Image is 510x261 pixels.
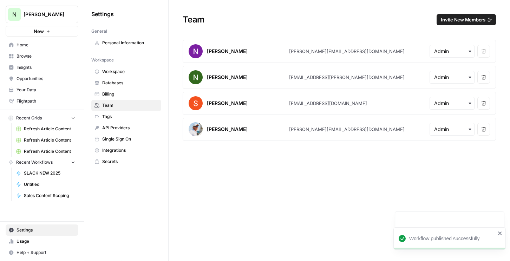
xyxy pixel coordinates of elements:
[24,11,66,18] span: [PERSON_NAME]
[434,126,470,133] input: Admin
[17,42,75,48] span: Home
[437,14,496,25] button: Invite New Members
[91,77,161,89] a: Databases
[498,230,503,236] button: close
[17,249,75,256] span: Help + Support
[91,37,161,48] a: Personal Information
[6,96,78,107] a: Flightpath
[91,122,161,133] a: API Providers
[169,14,510,25] div: Team
[102,40,158,46] span: Personal Information
[289,126,405,133] div: [PERSON_NAME][EMAIL_ADDRESS][DOMAIN_NAME]
[102,91,158,97] span: Billing
[6,113,78,123] button: Recent Grids
[12,10,17,19] span: N
[6,224,78,236] a: Settings
[24,181,75,188] span: Untitled
[102,125,158,131] span: API Providers
[6,84,78,96] a: Your Data
[17,64,75,71] span: Insights
[24,170,75,176] span: SLACK NEW 2025
[434,48,470,55] input: Admin
[289,48,405,55] div: [PERSON_NAME][EMAIL_ADDRESS][DOMAIN_NAME]
[13,135,78,146] a: Refresh Article Content
[102,136,158,142] span: Single Sign On
[207,74,248,81] div: [PERSON_NAME]
[17,53,75,59] span: Browse
[13,190,78,201] a: Sales Content Scoping
[13,146,78,157] a: Refresh Article Content
[13,168,78,179] a: SLACK NEW 2025
[6,51,78,62] a: Browse
[16,115,42,121] span: Recent Grids
[91,89,161,100] a: Billing
[409,235,496,242] div: Workflow published successfully
[17,238,75,244] span: Usage
[13,179,78,190] a: Untitled
[17,227,75,233] span: Settings
[289,100,367,107] div: [EMAIL_ADDRESS][DOMAIN_NAME]
[102,113,158,120] span: Tags
[289,74,405,81] div: [EMAIL_ADDRESS][PERSON_NAME][DOMAIN_NAME]
[17,98,75,104] span: Flightpath
[102,80,158,86] span: Databases
[34,28,44,35] span: New
[207,126,248,133] div: [PERSON_NAME]
[6,157,78,168] button: Recent Workflows
[189,70,203,84] img: avatar
[189,122,203,136] img: avatar
[6,73,78,84] a: Opportunities
[207,48,248,55] div: [PERSON_NAME]
[6,39,78,51] a: Home
[189,44,203,58] img: avatar
[6,247,78,258] button: Help + Support
[441,16,485,23] span: Invite New Members
[6,62,78,73] a: Insights
[189,96,203,110] img: avatar
[91,28,107,34] span: General
[91,10,114,18] span: Settings
[13,123,78,135] a: Refresh Article Content
[91,156,161,167] a: Secrets
[6,26,78,37] button: New
[91,100,161,111] a: Team
[6,236,78,247] a: Usage
[91,133,161,145] a: Single Sign On
[17,76,75,82] span: Opportunities
[91,57,114,63] span: Workspace
[24,126,75,132] span: Refresh Article Content
[6,6,78,23] button: Workspace: Nicole G
[102,147,158,154] span: Integrations
[102,158,158,165] span: Secrets
[24,148,75,155] span: Refresh Article Content
[91,145,161,156] a: Integrations
[91,111,161,122] a: Tags
[434,74,470,81] input: Admin
[91,66,161,77] a: Workspace
[16,159,53,165] span: Recent Workflows
[434,100,470,107] input: Admin
[24,137,75,143] span: Refresh Article Content
[207,100,248,107] div: [PERSON_NAME]
[24,193,75,199] span: Sales Content Scoping
[102,68,158,75] span: Workspace
[17,87,75,93] span: Your Data
[102,102,158,109] span: Team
